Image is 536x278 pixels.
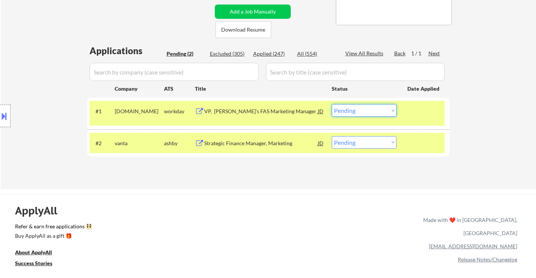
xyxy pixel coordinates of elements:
a: Success Stories [15,259,62,269]
a: Release Notes/Changelog [458,256,517,263]
div: Pending (2) [167,50,204,58]
input: Search by company (case sensitive) [90,63,259,81]
div: Next [428,50,440,57]
div: Strategic Finance Manager, Marketing [204,140,318,147]
div: 1 / 1 [411,50,428,57]
div: JD [317,136,325,150]
u: Success Stories [15,260,52,266]
div: [DOMAIN_NAME] [115,108,164,115]
div: vanta [115,140,164,147]
div: workday [164,108,195,115]
div: All (554) [297,50,335,58]
input: Search by title (case sensitive) [266,63,445,81]
div: Back [394,50,406,57]
div: JD [317,104,325,118]
div: ashby [164,140,195,147]
a: Buy ApplyAll as a gift 🎁 [15,232,90,241]
button: Add a Job Manually [215,5,291,19]
div: Title [195,85,325,93]
div: Excluded (305) [210,50,248,58]
a: About ApplyAll [15,248,62,258]
div: Applied (247) [253,50,291,58]
a: Refer & earn free applications 👯‍♀️ [15,224,266,232]
a: [EMAIL_ADDRESS][DOMAIN_NAME] [429,243,517,249]
u: About ApplyAll [15,249,52,255]
div: ApplyAll [15,204,66,217]
div: Made with ❤️ in [GEOGRAPHIC_DATA], [GEOGRAPHIC_DATA] [420,213,517,240]
div: Status [332,82,396,95]
button: Download Resume [216,21,271,38]
div: VP, [PERSON_NAME]'s FAS Marketing Manager [204,108,318,115]
div: Company [115,85,164,93]
div: ATS [164,85,195,93]
div: Buy ApplyAll as a gift 🎁 [15,233,90,239]
div: Date Applied [407,85,440,93]
div: View All Results [345,50,386,57]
